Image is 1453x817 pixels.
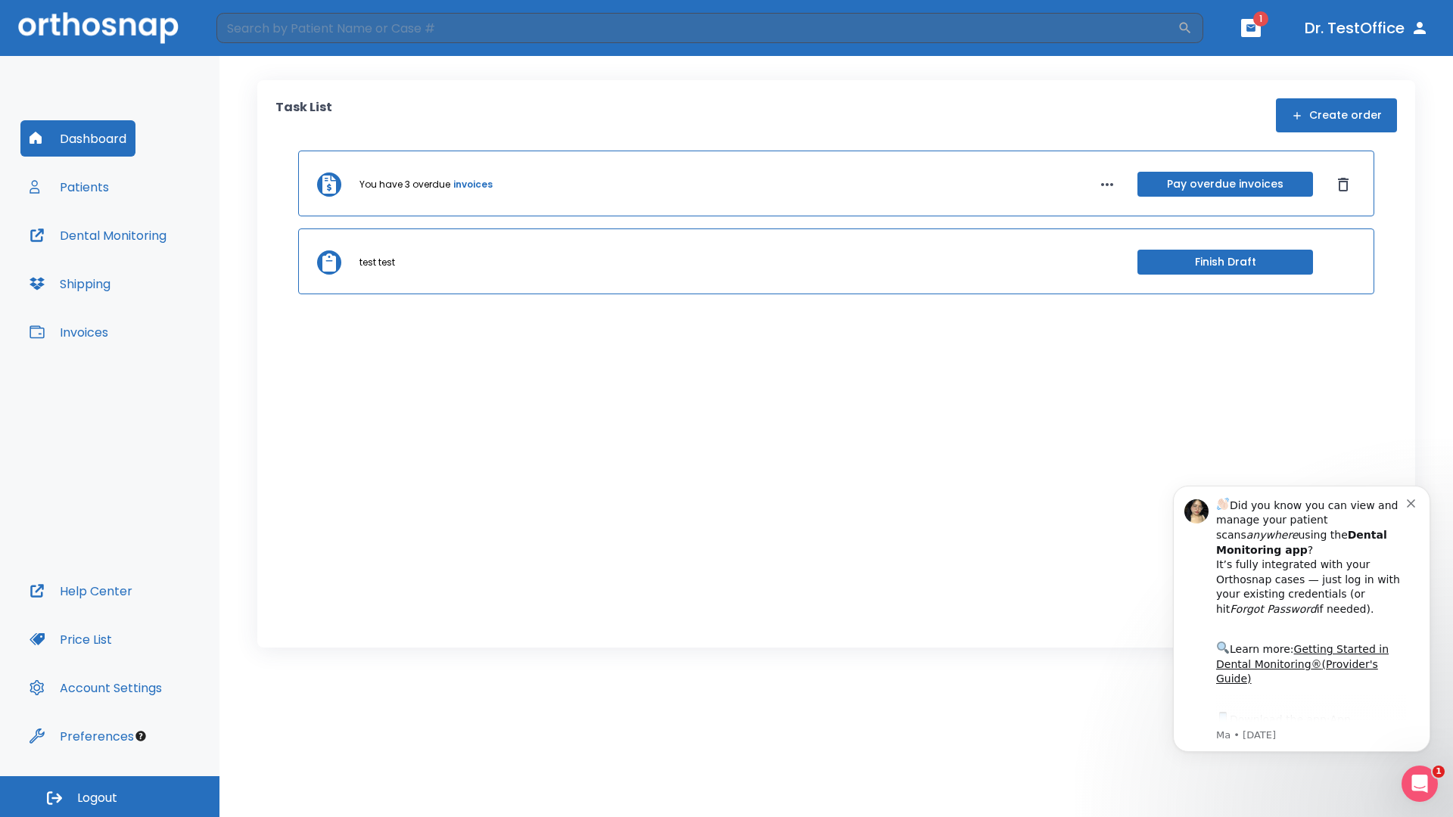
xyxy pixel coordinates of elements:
[1137,250,1313,275] button: Finish Draft
[20,314,117,350] button: Invoices
[134,729,148,743] div: Tooltip anchor
[20,573,142,609] button: Help Center
[1433,766,1445,778] span: 1
[1137,172,1313,197] button: Pay overdue invoices
[20,718,143,754] button: Preferences
[20,120,135,157] button: Dashboard
[359,256,395,269] p: test test
[1150,467,1453,809] iframe: Intercom notifications message
[1402,766,1438,802] iframe: Intercom live chat
[1276,98,1397,132] button: Create order
[20,169,118,205] button: Patients
[275,98,332,132] p: Task List
[20,669,171,706] button: Account Settings
[453,178,493,191] a: invoices
[20,621,121,657] button: Price List
[1253,11,1268,26] span: 1
[20,266,120,302] button: Shipping
[1331,172,1355,197] button: Dismiss
[359,178,450,191] p: You have 3 overdue
[77,790,117,806] span: Logout
[1299,14,1435,42] button: Dr. TestOffice
[18,12,179,43] img: Orthosnap
[20,217,176,253] button: Dental Monitoring
[216,13,1178,43] input: Search by Patient Name or Case #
